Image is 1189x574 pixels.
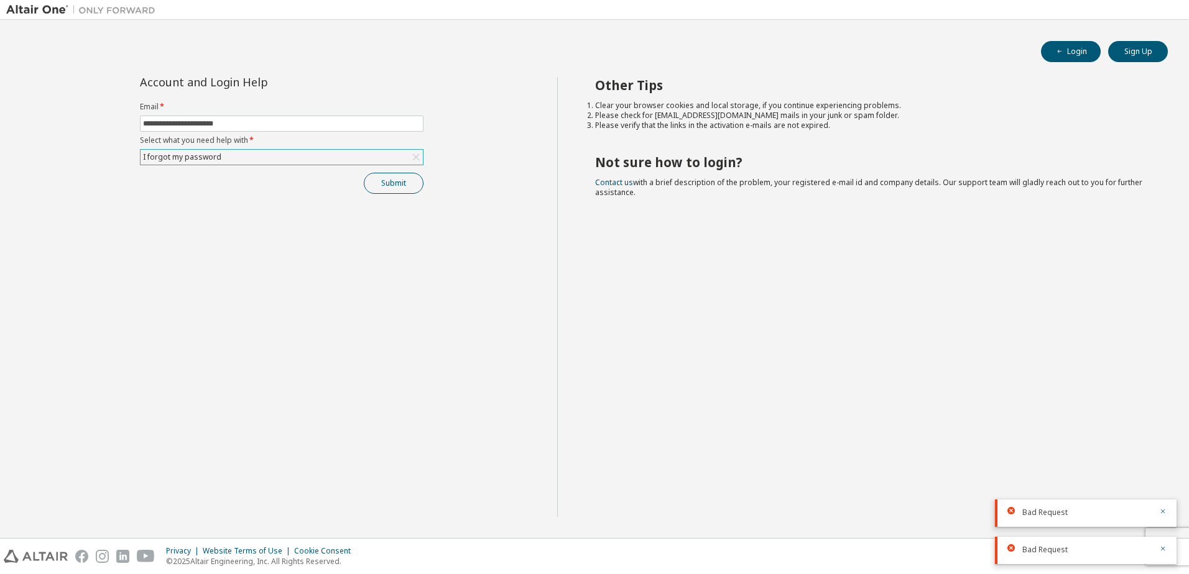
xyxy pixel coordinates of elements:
span: Bad Request [1022,508,1068,517]
img: facebook.svg [75,550,88,563]
li: Please check for [EMAIL_ADDRESS][DOMAIN_NAME] mails in your junk or spam folder. [595,111,1146,121]
button: Sign Up [1108,41,1168,62]
img: altair_logo.svg [4,550,68,563]
div: I forgot my password [141,150,223,164]
p: © 2025 Altair Engineering, Inc. All Rights Reserved. [166,556,358,567]
span: Bad Request [1022,545,1068,555]
button: Submit [364,173,423,194]
li: Clear your browser cookies and local storage, if you continue experiencing problems. [595,101,1146,111]
label: Email [140,102,423,112]
div: Privacy [166,546,203,556]
h2: Other Tips [595,77,1146,93]
img: instagram.svg [96,550,109,563]
li: Please verify that the links in the activation e-mails are not expired. [595,121,1146,130]
div: Cookie Consent [294,546,358,556]
img: linkedin.svg [116,550,129,563]
div: Website Terms of Use [203,546,294,556]
label: Select what you need help with [140,135,423,145]
span: with a brief description of the problem, your registered e-mail id and company details. Our suppo... [595,177,1142,198]
img: Altair One [6,4,162,16]
button: Login [1041,41,1101,62]
div: Account and Login Help [140,77,367,87]
div: I forgot my password [141,150,423,165]
h2: Not sure how to login? [595,154,1146,170]
a: Contact us [595,177,633,188]
img: youtube.svg [137,550,155,563]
